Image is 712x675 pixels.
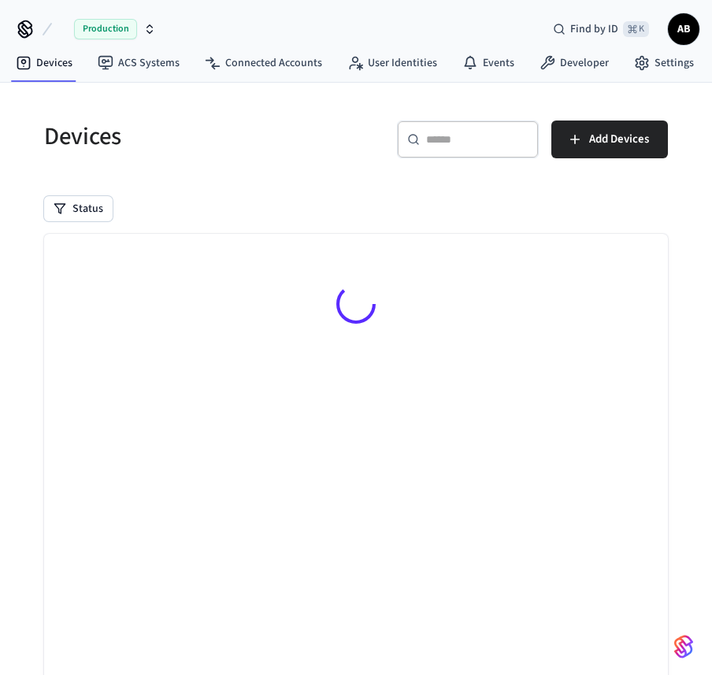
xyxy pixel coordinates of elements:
div: Find by ID⌘ K [540,15,662,43]
button: Status [44,196,113,221]
img: SeamLogoGradient.69752ec5.svg [674,634,693,659]
a: ACS Systems [85,49,192,77]
a: Connected Accounts [192,49,335,77]
span: Production [74,19,137,39]
span: Add Devices [589,129,649,150]
span: AB [669,15,698,43]
h5: Devices [44,121,347,153]
a: Developer [527,49,621,77]
a: User Identities [335,49,450,77]
span: Find by ID [570,21,618,37]
a: Settings [621,49,706,77]
button: AB [668,13,699,45]
button: Add Devices [551,121,668,158]
a: Events [450,49,527,77]
span: ⌘ K [623,21,649,37]
a: Devices [3,49,85,77]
